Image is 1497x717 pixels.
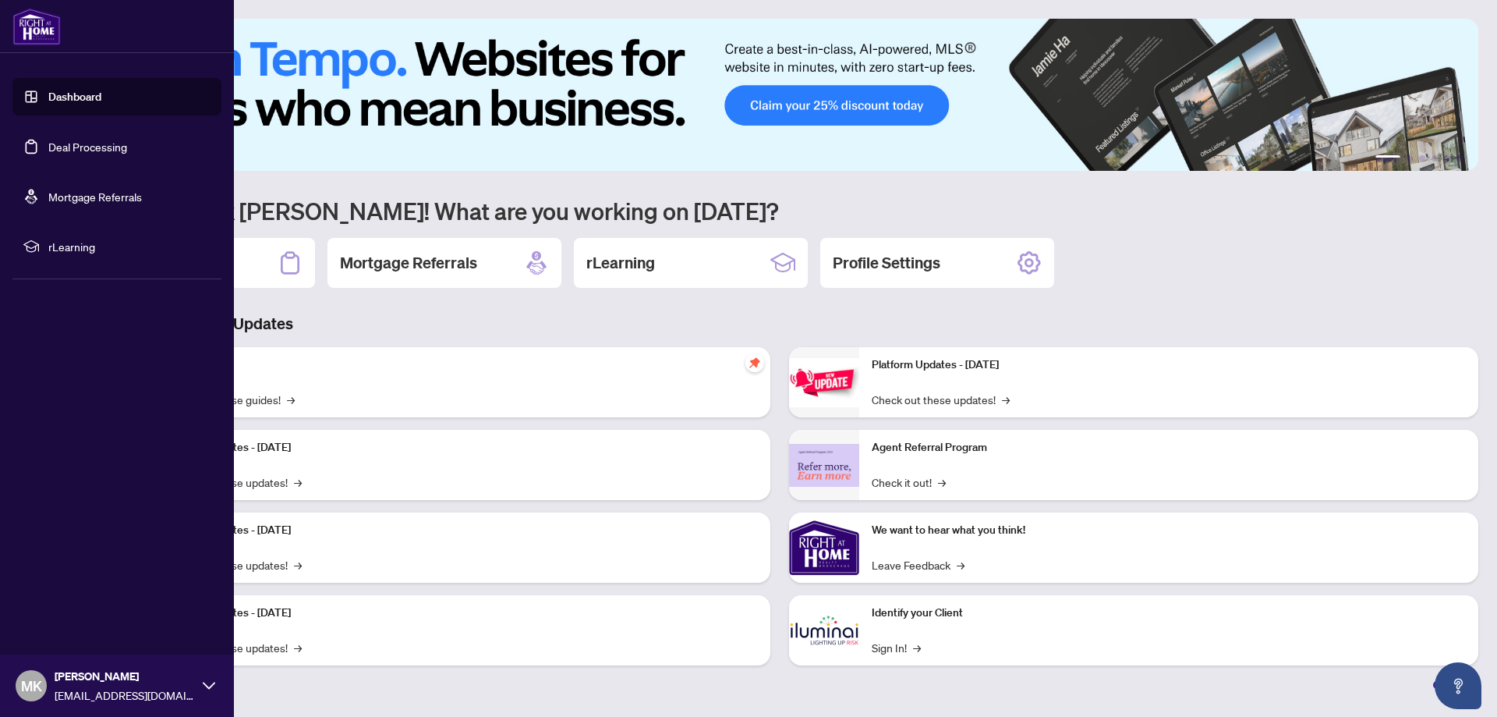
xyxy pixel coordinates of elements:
[48,190,142,204] a: Mortgage Referrals
[55,687,195,704] span: [EMAIL_ADDRESS][DOMAIN_NAME]
[164,605,758,622] p: Platform Updates - [DATE]
[872,474,946,491] a: Check it out!→
[81,313,1478,335] h3: Brokerage & Industry Updates
[872,391,1010,408] a: Check out these updates!→
[789,595,859,666] img: Identify your Client
[164,439,758,456] p: Platform Updates - [DATE]
[938,474,946,491] span: →
[48,238,211,255] span: rLearning
[12,8,61,45] img: logo
[1002,391,1010,408] span: →
[294,639,302,656] span: →
[872,556,964,573] a: Leave Feedback→
[872,522,1466,539] p: We want to hear what you think!
[48,140,127,154] a: Deal Processing
[294,556,302,573] span: →
[81,196,1478,225] h1: Welcome back [PERSON_NAME]! What are you working on [DATE]?
[340,252,477,274] h2: Mortgage Referrals
[1435,662,1481,709] button: Open asap
[81,19,1478,171] img: Slide 0
[294,474,302,491] span: →
[164,522,758,539] p: Platform Updates - [DATE]
[872,639,921,656] a: Sign In!→
[287,391,295,408] span: →
[789,444,859,487] img: Agent Referral Program
[833,252,940,274] h2: Profile Settings
[745,353,764,372] span: pushpin
[55,668,195,685] span: [PERSON_NAME]
[48,90,101,104] a: Dashboard
[164,357,758,374] p: Self-Help
[1444,155,1450,162] button: 5
[913,639,921,656] span: →
[957,556,964,573] span: →
[1456,155,1463,162] button: 6
[789,358,859,407] img: Platform Updates - June 23, 2025
[789,513,859,583] img: We want to hear what you think!
[872,605,1466,622] p: Identify your Client
[21,675,42,697] span: MK
[1407,155,1413,162] button: 2
[872,357,1466,374] p: Platform Updates - [DATE]
[1375,155,1400,162] button: 1
[872,439,1466,456] p: Agent Referral Program
[1419,155,1425,162] button: 3
[1432,155,1438,162] button: 4
[586,252,655,274] h2: rLearning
